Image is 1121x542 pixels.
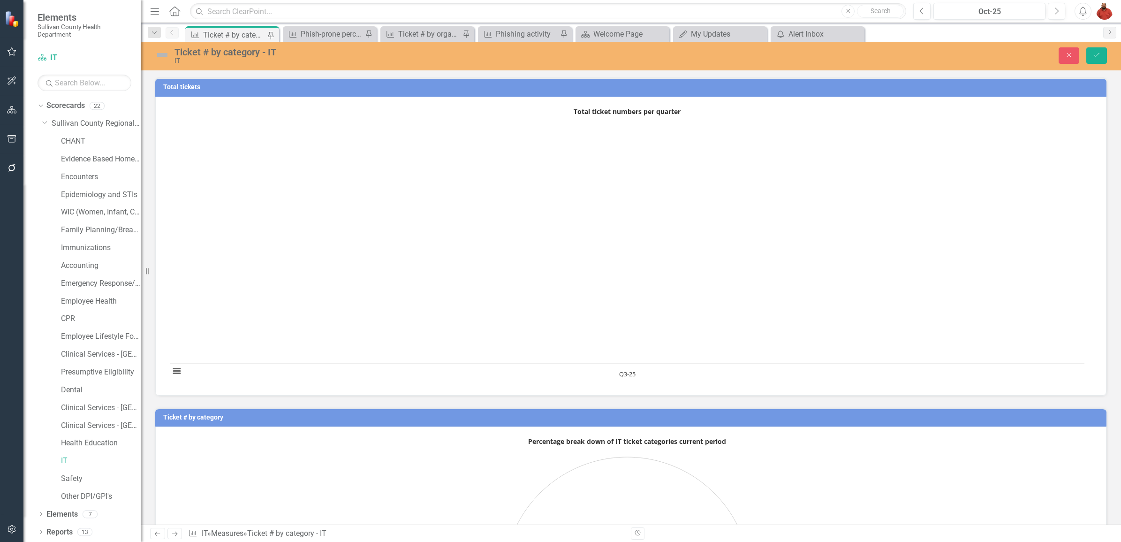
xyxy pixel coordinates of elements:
[61,296,141,307] a: Employee Health
[61,403,141,413] a: Clinical Services - [GEOGRAPHIC_DATA]
[61,278,141,289] a: Emergency Response/PHEP
[38,23,131,38] small: Sullivan County Health Department
[165,104,1097,386] div: Total ticket numbers per quarter. Highcharts interactive chart.
[165,104,1089,386] svg: Interactive chart
[61,260,141,271] a: Accounting
[574,107,681,116] text: Total ticket numbers per quarter
[788,28,862,40] div: Alert Inbox
[211,529,243,538] a: Measures
[83,510,98,518] div: 7
[46,509,78,520] a: Elements
[61,367,141,378] a: Presumptive Eligibility
[496,28,558,40] div: Phishing activity
[174,57,694,64] div: IT
[773,28,862,40] a: Alert Inbox
[593,28,667,40] div: Welcome Page
[61,190,141,200] a: Epidemiology and STIs
[61,136,141,147] a: CHANT
[691,28,765,40] div: My Updates
[38,75,131,91] input: Search Below...
[203,29,265,41] div: Ticket # by category - IT
[163,414,1102,421] h3: Ticket # by category
[38,53,131,63] a: IT
[170,365,183,378] button: View chart menu, Total ticket numbers per quarter
[857,5,904,18] button: Search
[675,28,765,40] a: My Updates
[871,7,891,15] span: Search
[1096,3,1113,20] img: Will Valdez
[174,47,694,57] div: Ticket # by category - IT
[61,420,141,431] a: Clinical Services - [GEOGRAPHIC_DATA]
[77,528,92,536] div: 13
[480,28,558,40] a: Phishing activity
[38,12,131,23] span: Elements
[5,11,21,27] img: ClearPoint Strategy
[61,491,141,502] a: Other DPI/GPI's
[188,528,624,539] div: » »
[61,225,141,236] a: Family Planning/Breast and Cervical
[61,313,141,324] a: CPR
[61,331,141,342] a: Employee Lifestyle Focus
[46,527,73,538] a: Reports
[61,207,141,218] a: WIC (Women, Infant, Child)
[383,28,460,40] a: Ticket # by organization
[61,473,141,484] a: Safety
[61,154,141,165] a: Evidence Based Home Visiting
[398,28,460,40] div: Ticket # by organization
[202,529,207,538] a: IT
[285,28,363,40] a: Phish-prone percentage
[61,172,141,183] a: Encounters
[578,28,667,40] a: Welcome Page
[190,3,906,20] input: Search ClearPoint...
[619,370,636,378] text: Q3-25
[61,438,141,449] a: Health Education
[46,100,85,111] a: Scorecards
[61,456,141,466] a: IT
[61,243,141,253] a: Immunizations
[163,84,1102,91] h3: Total tickets
[528,437,726,446] text: Percentage break down of IT ticket categories current period
[61,385,141,396] a: Dental
[937,6,1042,17] div: Oct-25
[247,529,326,538] div: Ticket # by category - IT
[155,47,170,62] img: Not Defined
[90,102,105,110] div: 22
[933,3,1045,20] button: Oct-25
[52,118,141,129] a: Sullivan County Regional Health Department
[61,349,141,360] a: Clinical Services - [GEOGRAPHIC_DATA] ([PERSON_NAME])
[301,28,363,40] div: Phish-prone percentage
